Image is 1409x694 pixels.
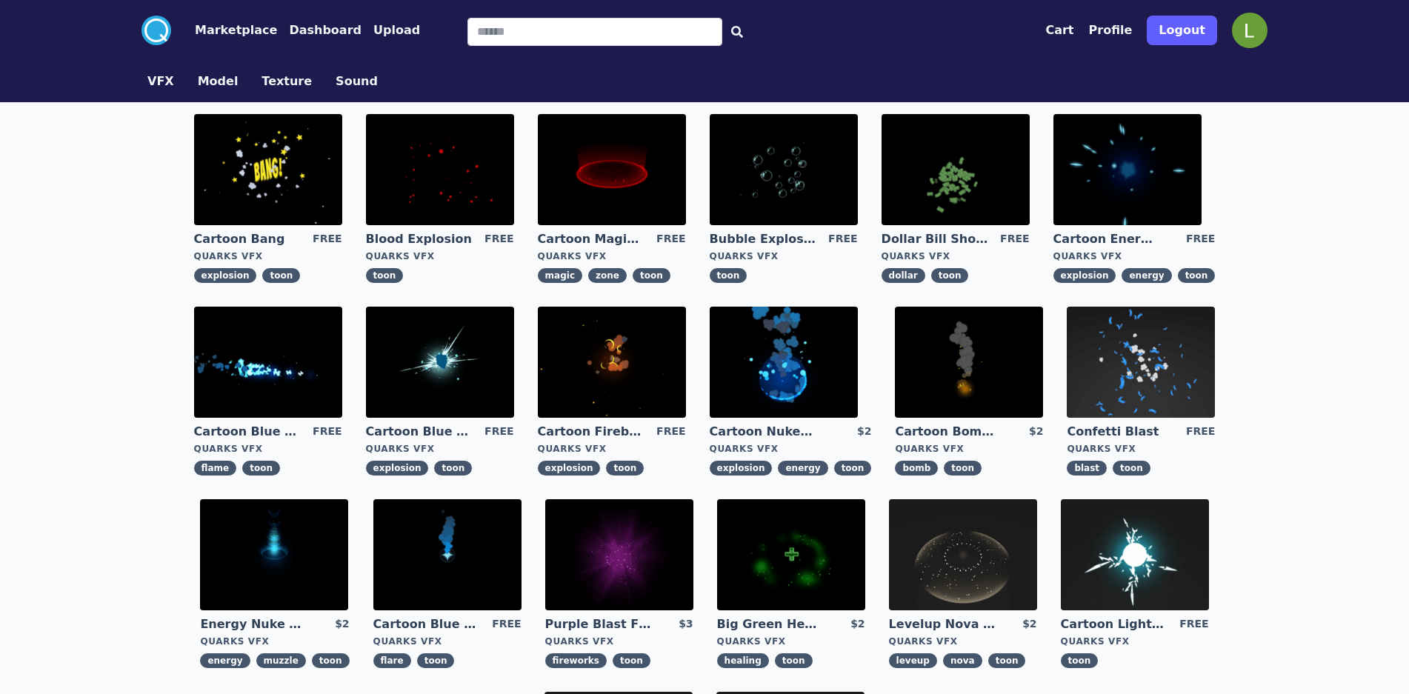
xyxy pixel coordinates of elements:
[778,461,827,476] span: energy
[717,616,824,633] a: Big Green Healing Effect
[289,21,362,39] button: Dashboard
[1232,13,1268,48] img: profile
[434,461,472,476] span: toon
[895,443,1043,455] div: Quarks VFX
[484,231,513,247] div: FREE
[538,443,686,455] div: Quarks VFX
[1067,461,1107,476] span: blast
[538,268,582,283] span: magic
[366,114,514,225] img: imgAlt
[889,653,937,668] span: leveup
[895,307,1043,418] img: imgAlt
[717,499,865,610] img: imgAlt
[194,268,257,283] span: explosion
[194,231,301,247] a: Cartoon Bang
[484,424,513,440] div: FREE
[679,616,693,633] div: $3
[710,461,773,476] span: explosion
[710,307,858,418] img: imgAlt
[335,616,349,633] div: $2
[194,114,342,225] img: imgAlt
[194,424,301,440] a: Cartoon Blue Flamethrower
[1061,653,1099,668] span: toon
[250,73,324,90] a: Texture
[417,653,455,668] span: toon
[467,18,722,46] input: Search
[633,268,670,283] span: toon
[194,250,342,262] div: Quarks VFX
[313,424,342,440] div: FREE
[545,635,693,647] div: Quarks VFX
[1061,635,1209,647] div: Quarks VFX
[262,268,300,283] span: toon
[362,21,420,39] a: Upload
[1178,268,1216,283] span: toon
[882,114,1030,225] img: imgAlt
[656,231,685,247] div: FREE
[710,231,816,247] a: Bubble Explosion
[850,616,865,633] div: $2
[1147,16,1217,45] button: Logout
[312,653,350,668] span: toon
[373,653,411,668] span: flare
[366,443,514,455] div: Quarks VFX
[200,499,348,610] img: imgAlt
[538,250,686,262] div: Quarks VFX
[324,73,390,90] a: Sound
[200,653,250,668] span: energy
[366,231,473,247] a: Blood Explosion
[834,461,872,476] span: toon
[1067,424,1173,440] a: Confetti Blast
[277,21,362,39] a: Dashboard
[717,635,865,647] div: Quarks VFX
[538,424,644,440] a: Cartoon Fireball Explosion
[1029,424,1043,440] div: $2
[1186,231,1215,247] div: FREE
[1067,443,1215,455] div: Quarks VFX
[1179,616,1208,633] div: FREE
[710,424,816,440] a: Cartoon Nuke Energy Explosion
[1045,21,1073,39] button: Cart
[366,424,473,440] a: Cartoon Blue Gas Explosion
[895,424,1002,440] a: Cartoon Bomb Fuse
[194,461,237,476] span: flame
[373,616,480,633] a: Cartoon Blue Flare
[1053,250,1216,262] div: Quarks VFX
[588,268,627,283] span: zone
[198,73,239,90] button: Model
[1186,424,1215,440] div: FREE
[613,653,650,668] span: toon
[373,21,420,39] button: Upload
[1061,499,1209,610] img: imgAlt
[1053,114,1202,225] img: imgAlt
[1147,10,1217,51] a: Logout
[538,307,686,418] img: imgAlt
[1053,268,1116,283] span: explosion
[1089,21,1133,39] button: Profile
[710,250,858,262] div: Quarks VFX
[545,653,607,668] span: fireworks
[256,653,306,668] span: muzzle
[828,231,857,247] div: FREE
[1061,616,1167,633] a: Cartoon Lightning Ball
[313,231,342,247] div: FREE
[366,461,429,476] span: explosion
[889,635,1037,647] div: Quarks VFX
[171,21,277,39] a: Marketplace
[1113,461,1150,476] span: toon
[195,21,277,39] button: Marketplace
[857,424,871,440] div: $2
[943,653,982,668] span: nova
[988,653,1026,668] span: toon
[710,443,872,455] div: Quarks VFX
[194,307,342,418] img: imgAlt
[895,461,938,476] span: bomb
[889,499,1037,610] img: imgAlt
[882,250,1030,262] div: Quarks VFX
[931,268,969,283] span: toon
[1067,307,1215,418] img: imgAlt
[717,653,769,668] span: healing
[944,461,982,476] span: toon
[492,616,521,633] div: FREE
